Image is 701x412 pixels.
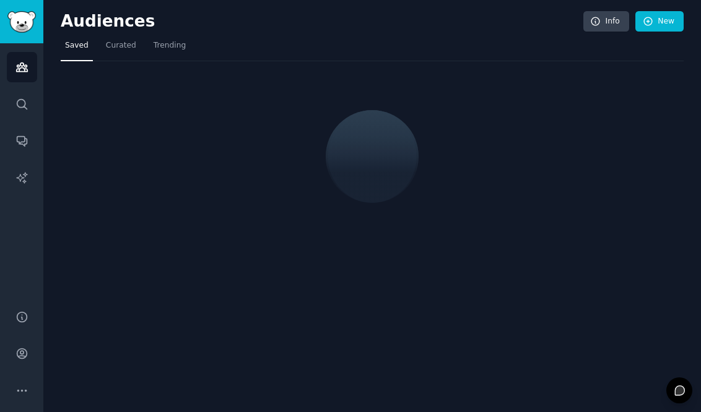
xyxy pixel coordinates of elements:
a: Trending [149,36,190,61]
a: Info [583,11,629,32]
a: New [635,11,684,32]
span: Saved [65,40,89,51]
a: Saved [61,36,93,61]
img: GummySearch logo [7,11,36,33]
a: Curated [102,36,141,61]
span: Curated [106,40,136,51]
span: Trending [154,40,186,51]
h2: Audiences [61,12,583,32]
